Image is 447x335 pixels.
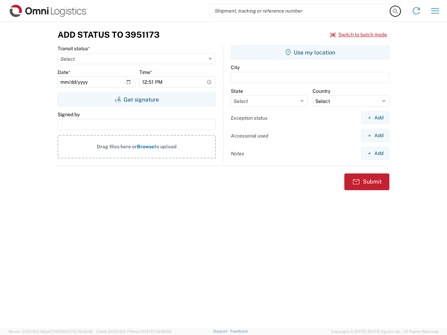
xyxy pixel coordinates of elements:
[231,150,244,157] label: Notes
[230,329,248,333] a: Feedback
[8,329,93,334] span: Server: 2025.19.0-192a4753216
[58,92,216,106] button: Get signature
[361,129,389,142] button: Add
[231,115,268,121] label: Exception status
[139,69,152,75] label: Time
[331,328,439,335] span: Copyright © [DATE]-[DATE] Agistix Inc., All Rights Reserved
[213,329,230,333] a: Support
[330,29,387,40] button: Switch to batch mode
[344,173,389,190] button: Submit
[58,111,80,118] label: Signed by
[154,144,177,149] span: to upload
[58,30,160,40] h3: Add Status to 3951173
[361,147,389,160] button: Add
[97,144,137,149] span: Drag files here or
[58,45,90,52] label: Transit status
[210,4,390,17] input: Shipment, tracking or reference number
[142,329,171,334] span: [DATE] 09:58:55
[313,88,330,94] label: Country
[361,111,389,124] button: Add
[231,45,389,59] button: Use my location
[231,133,268,139] label: Accessorial used
[231,88,243,94] label: State
[96,329,171,334] span: Client: 2025.19.0-7f44ea7
[137,144,154,149] span: Browse
[58,69,71,75] label: Date
[65,329,93,334] span: [DATE] 10:05:38
[231,64,240,70] label: City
